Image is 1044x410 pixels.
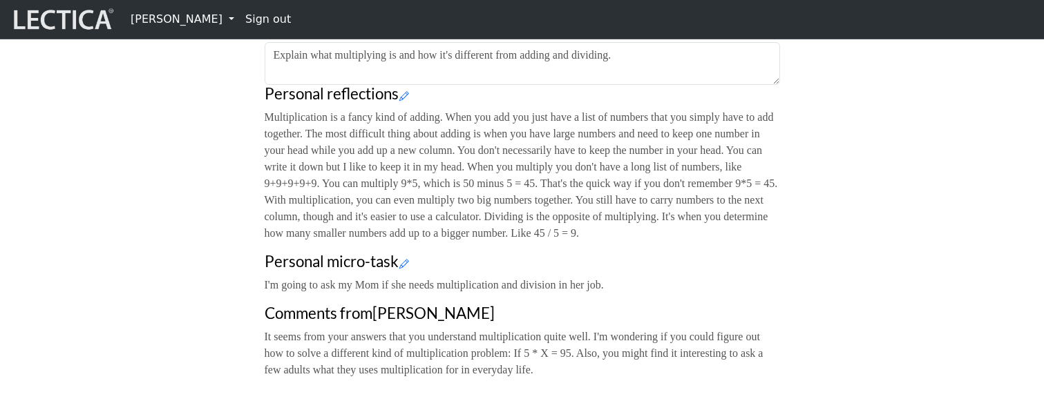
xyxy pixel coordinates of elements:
a: Sign out [240,6,296,33]
h3: Personal micro-task [265,253,780,271]
p: I'm going to ask my Mom if she needs multiplication and division in her job. [265,277,780,293]
p: It seems from your answers that you understand multiplication quite well. I'm wondering if you co... [265,329,780,378]
h3: Personal reflections [265,85,780,104]
p: Multiplication is a fancy kind of adding. When you add you just have a list of numbers that you s... [265,109,780,242]
img: lecticalive [10,6,114,32]
span: [PERSON_NAME] [372,304,495,322]
a: [PERSON_NAME] [125,6,240,33]
h3: Comments from [265,304,780,323]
